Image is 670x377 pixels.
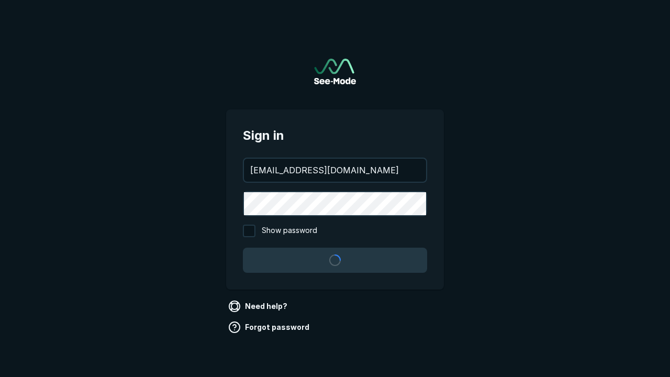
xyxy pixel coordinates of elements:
a: Go to sign in [314,59,356,84]
img: See-Mode Logo [314,59,356,84]
input: your@email.com [244,159,426,182]
a: Need help? [226,298,292,315]
span: Sign in [243,126,427,145]
span: Show password [262,225,317,237]
a: Forgot password [226,319,314,336]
